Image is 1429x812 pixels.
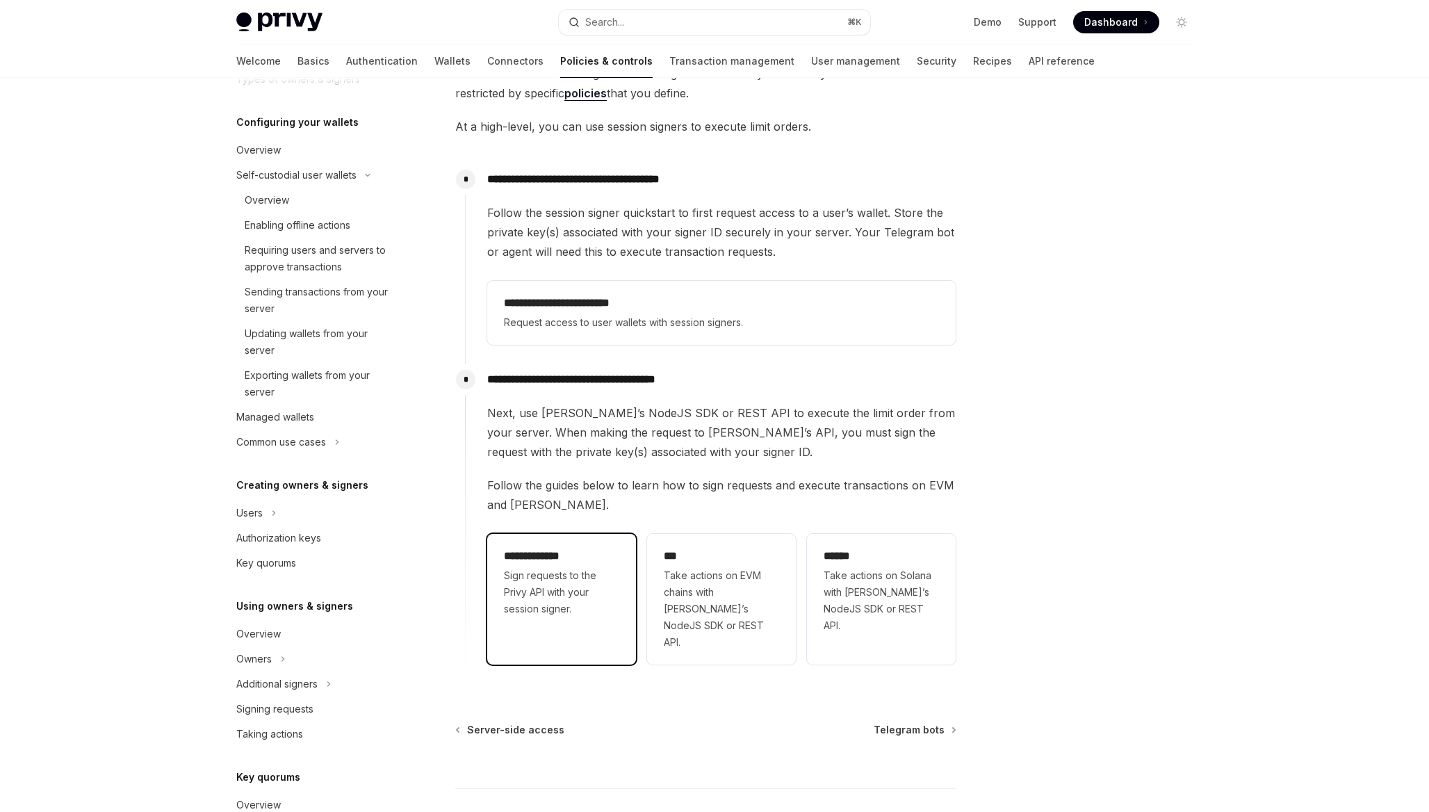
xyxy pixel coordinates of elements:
[847,17,862,28] span: ⌘ K
[245,217,350,234] div: Enabling offline actions
[225,279,403,321] a: Sending transactions from your server
[225,321,403,363] a: Updating wallets from your server
[236,13,322,32] img: light logo
[225,405,403,430] a: Managed wallets
[225,501,403,526] button: Toggle Users section
[346,44,418,78] a: Authentication
[236,769,300,786] h5: Key quorums
[236,651,272,667] div: Owners
[874,723,945,737] span: Telegram bots
[225,138,403,163] a: Overview
[664,567,779,651] span: Take actions on EVM chains with [PERSON_NAME]’s NodeJS SDK or REST API.
[647,534,796,665] a: ***Take actions on EVM chains with [PERSON_NAME]’s NodeJS SDK or REST API.
[245,367,395,400] div: Exporting wallets from your server
[807,534,956,665] a: **** *Take actions on Solana with [PERSON_NAME]’s NodeJS SDK or REST API.
[236,505,263,521] div: Users
[225,647,403,672] button: Toggle Owners section
[811,44,900,78] a: User management
[225,213,403,238] a: Enabling offline actions
[236,676,318,692] div: Additional signers
[455,117,956,136] span: At a high-level, you can use session signers to execute limit orders.
[504,314,939,331] span: Request access to user wallets with session signers.
[1018,15,1056,29] a: Support
[245,242,395,275] div: Requiring users and servers to approve transactions
[225,722,403,747] a: Taking actions
[973,44,1012,78] a: Recipes
[236,409,314,425] div: Managed wallets
[225,430,403,455] button: Toggle Common use cases section
[225,697,403,722] a: Signing requests
[560,44,653,78] a: Policies & controls
[1084,15,1138,29] span: Dashboard
[297,44,329,78] a: Basics
[1170,11,1193,33] button: Toggle dark mode
[225,672,403,697] button: Toggle Additional signers section
[1029,44,1095,78] a: API reference
[457,723,564,737] a: Server-side access
[236,530,321,546] div: Authorization keys
[225,526,403,551] a: Authorization keys
[245,284,395,317] div: Sending transactions from your server
[236,434,326,450] div: Common use cases
[504,567,619,617] span: Sign requests to the Privy API with your session signer.
[669,44,794,78] a: Transaction management
[559,10,870,35] button: Open search
[487,476,956,514] span: Follow the guides below to learn how to sign requests and execute transactions on EVM and [PERSON...
[225,188,403,213] a: Overview
[434,44,471,78] a: Wallets
[824,567,939,634] span: Take actions on Solana with [PERSON_NAME]’s NodeJS SDK or REST API.
[225,622,403,647] a: Overview
[236,477,368,494] h5: Creating owners & signers
[236,142,281,159] div: Overview
[585,14,624,31] div: Search...
[236,626,281,642] div: Overview
[917,44,956,78] a: Security
[236,114,359,131] h5: Configuring your wallets
[236,598,353,615] h5: Using owners & signers
[487,203,956,261] span: Follow the session signer quickstart to first request access to a user’s wallet. Store the privat...
[874,723,955,737] a: Telegram bots
[467,723,564,737] span: Server-side access
[236,167,357,184] div: Self-custodial user wallets
[225,551,403,576] a: Key quorums
[236,44,281,78] a: Welcome
[236,726,303,742] div: Taking actions
[236,701,313,717] div: Signing requests
[974,15,1002,29] a: Demo
[245,325,395,359] div: Updating wallets from your server
[225,163,403,188] button: Toggle Self-custodial user wallets section
[225,363,403,405] a: Exporting wallets from your server
[245,192,289,209] div: Overview
[225,238,403,279] a: Requiring users and servers to approve transactions
[236,555,296,571] div: Key quorums
[564,86,607,101] a: policies
[1073,11,1159,33] a: Dashboard
[487,403,956,462] span: Next, use [PERSON_NAME]’s NodeJS SDK or REST API to execute the limit order from your server. Whe...
[487,44,544,78] a: Connectors
[487,534,636,665] a: **** **** ***Sign requests to the Privy API with your session signer.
